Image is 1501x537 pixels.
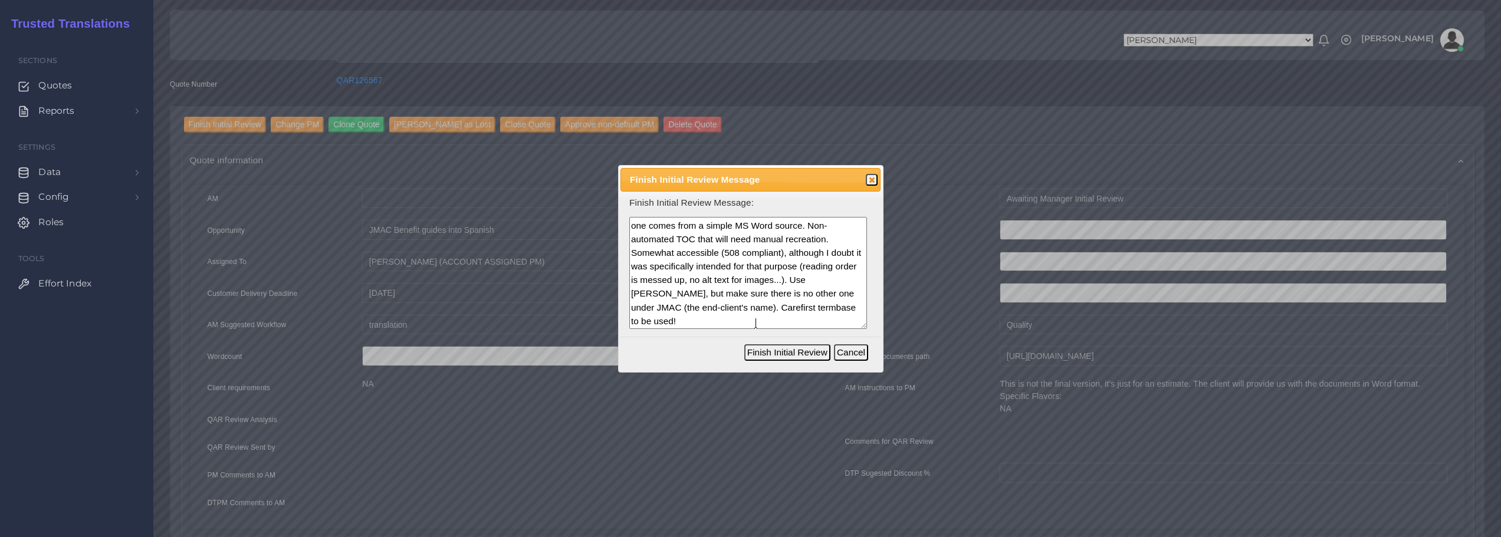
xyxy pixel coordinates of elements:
a: Trusted Translations [3,14,130,34]
span: Sections [18,56,57,65]
span: Config [38,190,69,203]
button: Close [866,174,878,186]
button: Cancel [834,344,868,361]
span: Settings [18,143,55,151]
a: Data [9,160,144,185]
p: Finish Initial Review Message: [629,196,872,209]
span: Data [38,166,61,179]
a: Quotes [9,73,144,98]
span: Roles [38,216,64,229]
span: Effort Index [38,277,91,290]
h2: Trusted Translations [3,17,130,31]
span: Finish Initial Review Message [630,173,847,186]
span: Quotes [38,79,72,92]
a: Roles [9,210,144,235]
a: Reports [9,98,144,123]
a: Effort Index [9,271,144,296]
span: Reports [38,104,74,117]
button: Finish Initial Review [744,344,830,361]
span: Tools [18,254,45,263]
a: Config [9,185,144,209]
